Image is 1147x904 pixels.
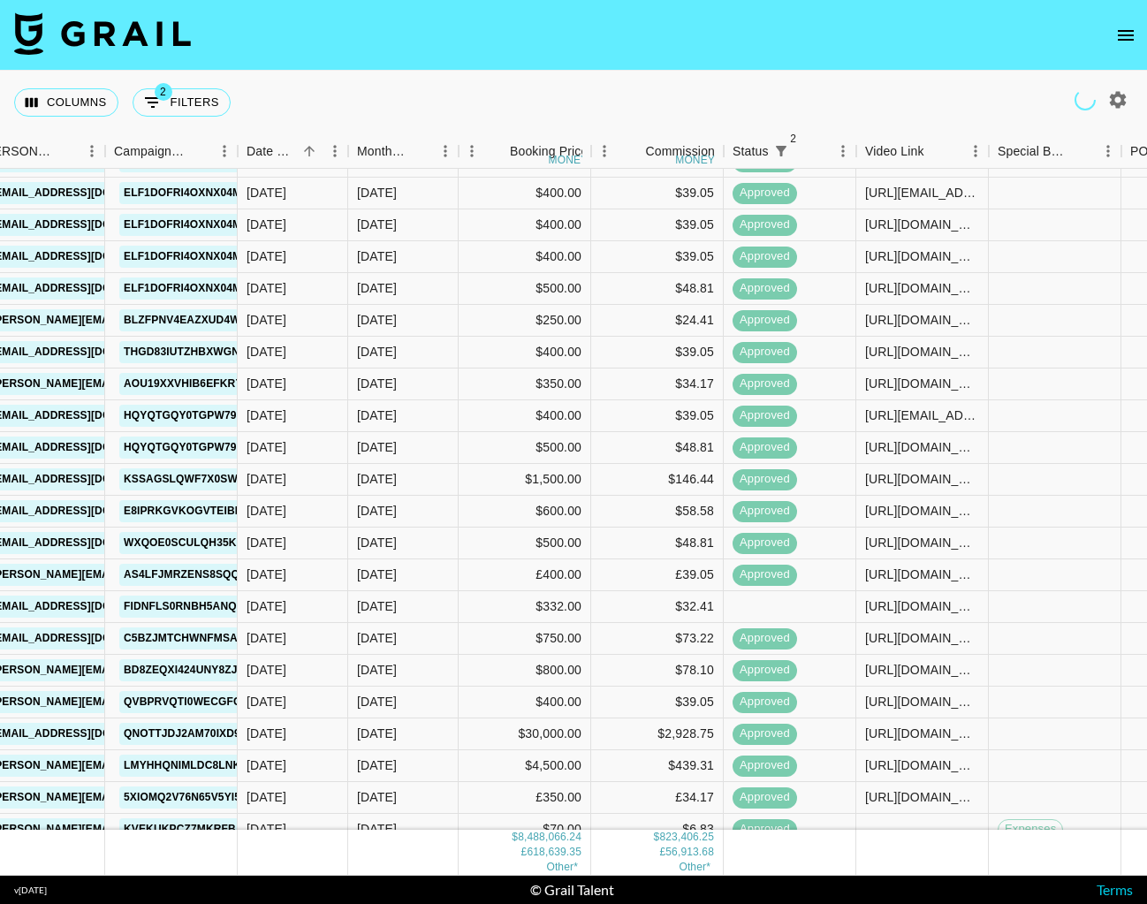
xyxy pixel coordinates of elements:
[733,725,797,742] span: approved
[865,406,979,424] div: https://www.tiktok.com/@cole.barkley22/video/7527493935153892638?is_from_webapp=1&sender_device=p...
[733,134,769,169] div: Status
[1070,139,1095,163] button: Sort
[733,662,797,679] span: approved
[733,694,797,710] span: approved
[769,139,794,163] div: 2 active filters
[357,820,397,838] div: Jul '25
[591,368,724,400] div: $34.17
[549,155,589,165] div: money
[724,134,856,169] div: Status
[733,757,797,774] span: approved
[211,138,238,164] button: Menu
[865,438,979,456] div: https://www.tiktok.com/@mercedes_anmarie/video/7526611282036886839
[459,368,591,400] div: $350.00
[357,629,397,647] div: Jul '25
[962,138,989,164] button: Menu
[247,597,286,615] div: 7/14/2025
[114,134,186,169] div: Campaign (Type)
[357,247,397,265] div: Jul '25
[865,788,979,806] div: https://www.tiktok.com/@marianne_rb/video/7525909467964149014?lang=en
[510,134,588,169] div: Booking Price
[247,216,286,233] div: 7/12/2025
[238,134,348,169] div: Date Created
[546,861,578,873] span: € 19,026.00, CA$ 61,170.46, AU$ 20,700.00
[79,138,105,164] button: Menu
[297,139,322,163] button: Sort
[989,134,1121,169] div: Special Booking Type
[733,789,797,806] span: approved
[119,182,267,204] a: elf1DOFri4oXNX04M2oZ
[119,596,270,618] a: FIDNFlS0rNBH5aNq6SVB
[247,247,286,265] div: 7/12/2025
[733,535,797,551] span: approved
[459,591,591,623] div: $332.00
[733,185,797,201] span: approved
[357,566,397,583] div: Jul '25
[733,471,797,488] span: approved
[119,437,274,459] a: hQYQTGqy0TGpW79SuJ73
[119,277,267,300] a: elf1DOFri4oXNX04M2oZ
[357,279,397,297] div: Jul '25
[733,344,797,361] span: approved
[591,718,724,750] div: $2,928.75
[1097,881,1133,898] a: Terms
[865,279,979,297] div: https://www.tiktok.com/@cadenmcguire/video/7526319861287406903
[357,725,397,742] div: Jul '25
[1108,18,1143,53] button: open drawer
[530,881,614,899] div: © Grail Talent
[591,432,724,464] div: $48.81
[659,830,714,845] div: 823,406.25
[591,655,724,687] div: $78.10
[733,407,797,424] span: approved
[733,280,797,297] span: approved
[357,438,397,456] div: Jul '25
[133,88,231,117] button: Show filters
[733,217,797,233] span: approved
[591,591,724,623] div: $32.41
[459,337,591,368] div: $400.00
[679,861,710,873] span: € 1,857.41, CA$ 5,970.06, AU$ 2,020.84
[865,534,979,551] div: https://www.tiktok.com/@xenoicxavier/video/7526672410725059854?_t=ZT-8y0Epths3LC&_r=1
[521,845,528,860] div: £
[856,134,989,169] div: Video Link
[357,134,407,169] div: Month Due
[865,470,979,488] div: https://www.tiktok.com/@bunbaehue/video/7524420088779246862
[865,375,979,392] div: https://www.tiktok.com/@ivycatrett/video/7525904461106122014?is_from_webapp=1&sender_device=pc&we...
[155,83,172,101] span: 2
[865,629,979,647] div: https://www.tiktok.com/@noemisimoncouceiro/video/7527390762384805142
[459,496,591,528] div: $600.00
[407,139,432,163] button: Sort
[865,134,924,169] div: Video Link
[247,470,286,488] div: 7/13/2025
[119,214,267,236] a: elf1DOFri4oXNX04M2oZ
[119,627,277,650] a: C5BZjmtcHwNfMSavlmZx
[105,134,238,169] div: Campaign (Type)
[591,178,724,209] div: $39.05
[247,184,286,201] div: 7/12/2025
[357,788,397,806] div: Jul '25
[459,687,591,718] div: $400.00
[591,209,724,241] div: $39.05
[432,138,459,164] button: Menu
[247,820,286,838] div: 7/14/2025
[865,343,979,361] div: https://www.tiktok.com/@rowanhydeee/video/7526334456035134775?lang=en
[591,750,724,782] div: $439.31
[357,693,397,710] div: Jul '25
[459,718,591,750] div: $30,000.00
[247,661,286,679] div: 7/14/2025
[733,821,797,838] span: approved
[733,248,797,265] span: approved
[459,178,591,209] div: $400.00
[247,311,286,329] div: 7/12/2025
[865,566,979,583] div: https://www.tiktok.com/@miiabloom/photo/7527603285436550422
[620,139,645,163] button: Sort
[769,139,794,163] button: Show filters
[459,241,591,273] div: $400.00
[357,311,397,329] div: Jul '25
[591,138,618,164] button: Menu
[459,305,591,337] div: $250.00
[665,845,714,860] div: 56,913.68
[459,528,591,559] div: $500.00
[348,134,459,169] div: Month Due
[357,661,397,679] div: Jul '25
